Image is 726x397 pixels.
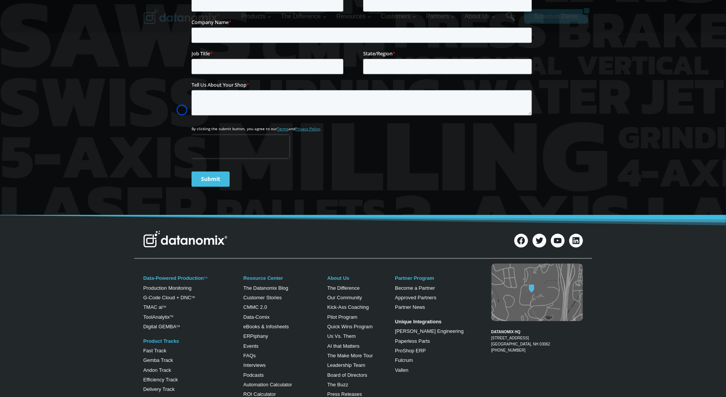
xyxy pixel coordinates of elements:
[143,285,192,291] a: Production Monitoring
[395,319,441,324] strong: Unique Integrations
[327,275,349,281] a: About Us
[327,304,369,310] a: Kick-Ass Coaching
[327,314,357,320] a: Pilot Program
[395,304,425,310] a: Partner News
[327,333,356,339] a: Us Vs. Them
[143,348,167,353] a: Fast Track
[491,336,551,346] a: [STREET_ADDRESS][GEOGRAPHIC_DATA], NH 03062
[143,377,178,382] a: Efficiency Track
[243,324,289,329] a: eBooks & Infosheets
[327,343,360,349] a: AI that Matters
[143,275,204,281] a: Data-Powered Production
[491,330,521,334] strong: DATANOMIX HQ
[204,276,207,279] a: TM
[143,304,166,310] a: TMAC aiTM
[192,296,195,299] sup: TM
[143,314,170,320] a: ToolAnalytix
[243,343,259,349] a: Events
[243,304,267,310] a: CMMC 2.0
[395,275,434,281] a: Partner Program
[243,362,266,368] a: Interviews
[176,325,180,328] sup: TM
[395,295,436,300] a: Approved Partners
[170,315,173,318] a: TM
[163,305,166,308] sup: TM
[327,362,365,368] a: Leadership Team
[143,231,227,247] img: Datanomix Logo
[243,353,256,358] a: FAQs
[143,338,179,344] a: Product Tracks
[243,314,270,320] a: Data-Comix
[327,285,360,291] a: The Difference
[243,295,282,300] a: Customer Stories
[143,386,175,392] a: Delivery Track
[243,275,283,281] a: Resource Center
[395,348,426,353] a: ProShop ERP
[327,382,348,387] a: The Buzz
[243,333,268,339] a: ERPiphany
[243,372,264,378] a: Podcasts
[243,382,292,387] a: Automation Calculator
[327,295,362,300] a: Our Community
[688,360,726,397] iframe: Chat Widget
[491,263,583,321] img: Datanomix map image
[143,367,171,373] a: Andon Track
[491,323,583,353] figcaption: [PHONE_NUMBER]
[395,367,408,373] a: Vallen
[327,353,373,358] a: The Make More Tour
[143,324,180,329] a: Digital GEMBATM
[395,285,435,291] a: Become a Partner
[327,324,373,329] a: Quick Wins Program
[395,357,413,363] a: Fulcrum
[143,357,173,363] a: Gemba Track
[143,295,195,300] a: G-Code Cloud + DNCTM
[395,338,430,344] a: Paperless Parts
[395,328,464,334] a: [PERSON_NAME] Engineering
[327,391,362,397] a: Press Releases
[243,391,276,397] a: ROI Calculator
[327,372,367,378] a: Board of Directors
[243,285,288,291] a: The Datanomix Blog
